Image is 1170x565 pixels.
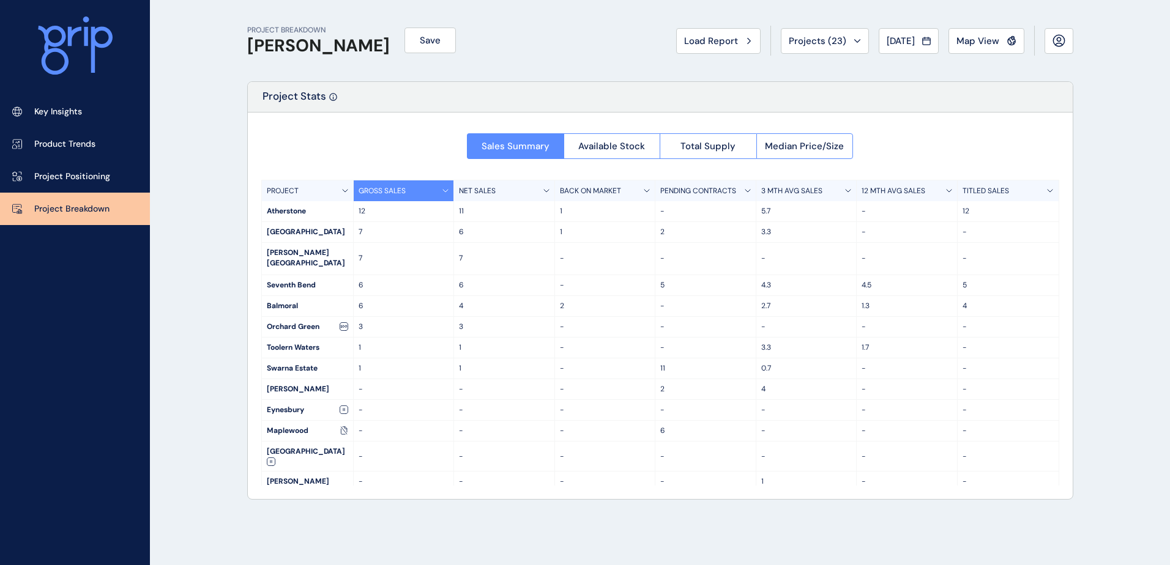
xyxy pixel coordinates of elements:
[359,342,449,353] p: 1
[262,222,353,242] div: [GEOGRAPHIC_DATA]
[262,338,353,358] div: Toolern Waters
[862,451,952,462] p: -
[459,451,550,462] p: -
[761,186,822,196] p: 3 MTH AVG SALES
[560,280,650,290] p: -
[761,253,852,264] p: -
[359,451,449,462] p: -
[359,405,449,415] p: -
[560,206,650,216] p: 1
[560,301,650,311] p: 2
[761,301,852,311] p: 2.7
[761,405,852,415] p: -
[482,140,550,152] span: Sales Summary
[862,342,952,353] p: 1.7
[862,405,952,415] p: -
[660,186,736,196] p: PENDING CONTRACTS
[963,342,1054,353] p: -
[761,363,852,374] p: 0.7
[34,203,110,215] p: Project Breakdown
[560,451,650,462] p: -
[963,451,1054,462] p: -
[948,28,1024,54] button: Map View
[262,201,353,221] div: Atherstone
[862,426,952,436] p: -
[660,206,751,216] p: -
[262,441,353,471] div: [GEOGRAPHIC_DATA]
[262,358,353,379] div: Swarna Estate
[420,34,441,46] span: Save
[262,400,353,420] div: Eynesbury
[359,280,449,290] p: 6
[660,280,751,290] p: 5
[963,186,1009,196] p: TITLED SALES
[862,476,952,487] p: -
[862,253,952,264] p: -
[564,133,660,159] button: Available Stock
[560,342,650,353] p: -
[459,384,550,394] p: -
[963,253,1054,264] p: -
[247,25,390,35] p: PROJECT BREAKDOWN
[862,186,925,196] p: 12 MTH AVG SALES
[459,301,550,311] p: 4
[879,28,939,54] button: [DATE]
[560,363,650,374] p: -
[262,471,353,492] div: [PERSON_NAME]
[459,280,550,290] p: 6
[963,363,1054,374] p: -
[359,476,449,487] p: -
[781,28,869,54] button: Projects (23)
[459,342,550,353] p: 1
[262,243,353,275] div: [PERSON_NAME][GEOGRAPHIC_DATA]
[963,426,1054,436] p: -
[963,301,1054,311] p: 4
[359,301,449,311] p: 6
[560,426,650,436] p: -
[459,322,550,332] p: 3
[660,301,751,311] p: -
[680,140,736,152] span: Total Supply
[247,35,390,56] h1: [PERSON_NAME]
[963,405,1054,415] p: -
[560,405,650,415] p: -
[765,140,844,152] span: Median Price/Size
[459,363,550,374] p: 1
[459,405,550,415] p: -
[862,363,952,374] p: -
[660,253,751,264] p: -
[761,384,852,394] p: 4
[761,322,852,332] p: -
[789,35,846,47] span: Projects ( 23 )
[862,206,952,216] p: -
[963,384,1054,394] p: -
[267,186,299,196] p: PROJECT
[262,421,353,441] div: Maplewood
[862,280,952,290] p: 4.5
[660,476,751,487] p: -
[359,253,449,264] p: 7
[459,426,550,436] p: -
[560,384,650,394] p: -
[359,426,449,436] p: -
[459,186,496,196] p: NET SALES
[862,384,952,394] p: -
[560,186,621,196] p: BACK ON MARKET
[467,133,564,159] button: Sales Summary
[887,35,915,47] span: [DATE]
[262,317,353,337] div: Orchard Green
[684,35,738,47] span: Load Report
[963,206,1054,216] p: 12
[560,476,650,487] p: -
[761,476,852,487] p: 1
[761,206,852,216] p: 5.7
[560,227,650,237] p: 1
[963,476,1054,487] p: -
[761,280,852,290] p: 4.3
[359,206,449,216] p: 12
[262,275,353,295] div: Seventh Bend
[459,476,550,487] p: -
[862,322,952,332] p: -
[660,322,751,332] p: -
[262,296,353,316] div: Balmoral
